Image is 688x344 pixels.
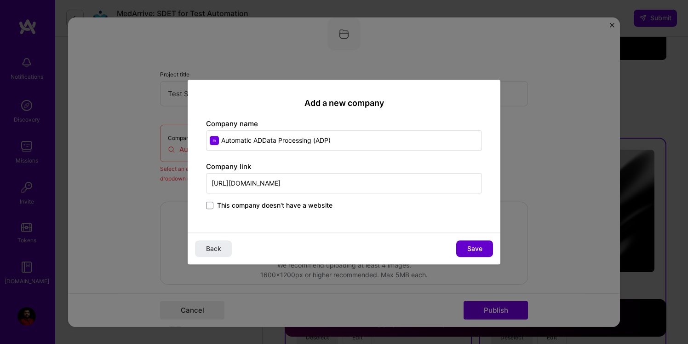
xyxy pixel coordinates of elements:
input: Enter link [206,173,482,193]
span: Back [206,244,221,253]
input: Enter name [206,130,482,151]
button: Back [195,240,232,257]
button: Save [456,240,493,257]
label: Company link [206,162,251,171]
h2: Add a new company [206,98,482,108]
span: This company doesn't have a website [217,201,333,210]
label: Company name [206,119,258,128]
span: Save [467,244,482,253]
